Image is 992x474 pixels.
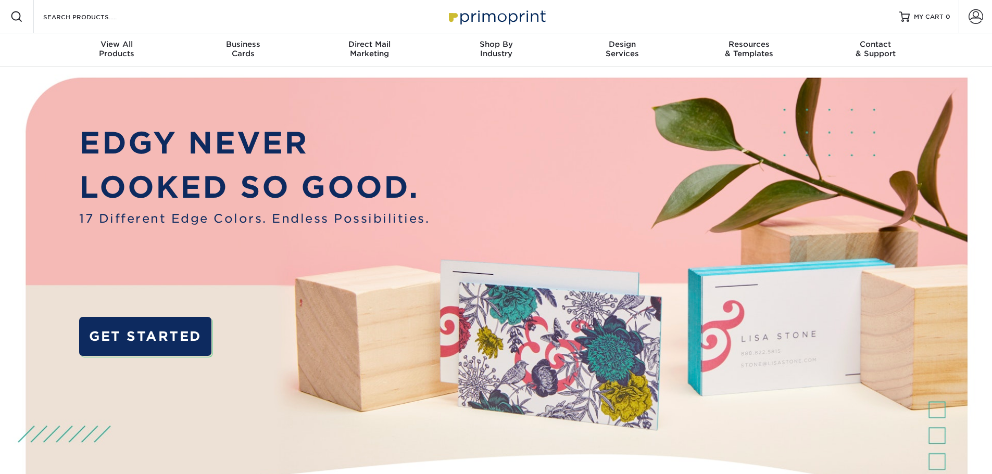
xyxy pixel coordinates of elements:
span: Resources [686,40,812,49]
div: Products [54,40,180,58]
a: Shop ByIndustry [433,33,559,67]
div: Services [559,40,686,58]
p: LOOKED SO GOOD. [79,165,430,210]
span: Design [559,40,686,49]
p: EDGY NEVER [79,121,430,165]
a: Contact& Support [812,33,939,67]
a: DesignServices [559,33,686,67]
div: Marketing [306,40,433,58]
div: & Templates [686,40,812,58]
a: GET STARTED [79,317,211,356]
a: Resources& Templates [686,33,812,67]
a: BusinessCards [180,33,306,67]
span: Contact [812,40,939,49]
input: SEARCH PRODUCTS..... [42,10,144,23]
div: Industry [433,40,559,58]
span: View All [54,40,180,49]
span: MY CART [914,12,944,21]
span: 0 [946,13,950,20]
span: Direct Mail [306,40,433,49]
span: Business [180,40,306,49]
a: View AllProducts [54,33,180,67]
span: 17 Different Edge Colors. Endless Possibilities. [79,210,430,227]
div: Cards [180,40,306,58]
img: Primoprint [444,5,548,28]
a: Direct MailMarketing [306,33,433,67]
div: & Support [812,40,939,58]
span: Shop By [433,40,559,49]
